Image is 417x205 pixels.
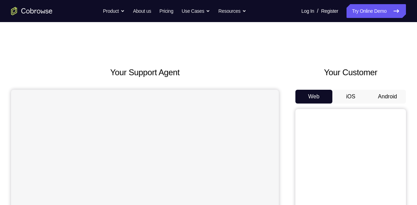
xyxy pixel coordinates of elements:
h2: Your Support Agent [11,66,279,79]
button: Web [295,90,332,104]
button: Product [103,4,125,18]
button: iOS [332,90,369,104]
a: Log In [301,4,314,18]
a: Try Online Demo [347,4,406,18]
span: / [317,7,318,15]
button: Use Cases [182,4,210,18]
a: Register [321,4,338,18]
h2: Your Customer [295,66,406,79]
button: Android [369,90,406,104]
a: Pricing [159,4,173,18]
a: Go to the home page [11,7,53,15]
a: About us [133,4,151,18]
button: Resources [218,4,246,18]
